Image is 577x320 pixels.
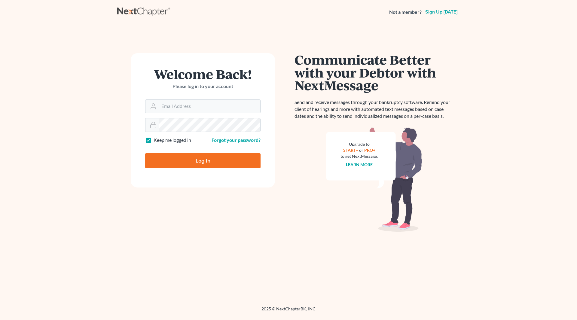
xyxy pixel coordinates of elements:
[326,127,422,232] img: nextmessage_bg-59042aed3d76b12b5cd301f8e5b87938c9018125f34e5fa2b7a6b67550977c72.svg
[295,99,454,120] p: Send and receive messages through your bankruptcy software. Remind your client of hearings and mo...
[389,9,422,16] strong: Not a member?
[145,83,261,90] p: Please log in to your account
[212,137,261,143] a: Forgot your password?
[424,10,460,14] a: Sign up [DATE]!
[145,68,261,81] h1: Welcome Back!
[154,137,191,144] label: Keep me logged in
[295,53,454,92] h1: Communicate Better with your Debtor with NextMessage
[340,141,378,147] div: Upgrade to
[340,153,378,159] div: to get NextMessage.
[117,306,460,317] div: 2025 © NextChapterBK, INC
[364,148,375,153] a: PRO+
[159,100,260,113] input: Email Address
[343,148,358,153] a: START+
[346,162,373,167] a: Learn more
[145,153,261,168] input: Log In
[359,148,363,153] span: or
